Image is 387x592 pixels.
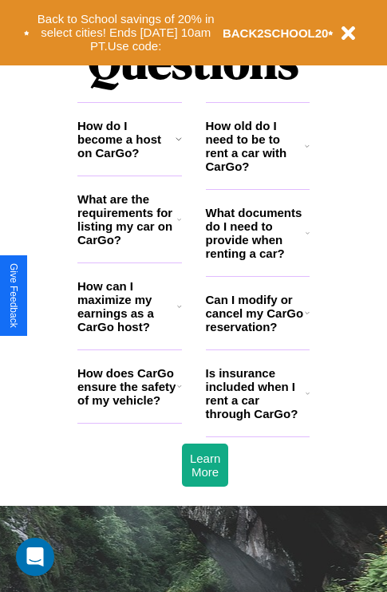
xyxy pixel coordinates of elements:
button: Back to School savings of 20% in select cities! Ends [DATE] 10am PT.Use code: [30,8,223,57]
h3: How can I maximize my earnings as a CarGo host? [77,279,177,333]
h3: What are the requirements for listing my car on CarGo? [77,192,177,247]
div: Open Intercom Messenger [16,538,54,576]
h3: How do I become a host on CarGo? [77,119,176,160]
h3: How does CarGo ensure the safety of my vehicle? [77,366,177,407]
button: Learn More [182,444,228,487]
h3: Is insurance included when I rent a car through CarGo? [206,366,306,420]
div: Give Feedback [8,263,19,328]
h3: How old do I need to be to rent a car with CarGo? [206,119,306,173]
b: BACK2SCHOOL20 [223,26,329,40]
h3: What documents do I need to provide when renting a car? [206,206,306,260]
h3: Can I modify or cancel my CarGo reservation? [206,293,305,333]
